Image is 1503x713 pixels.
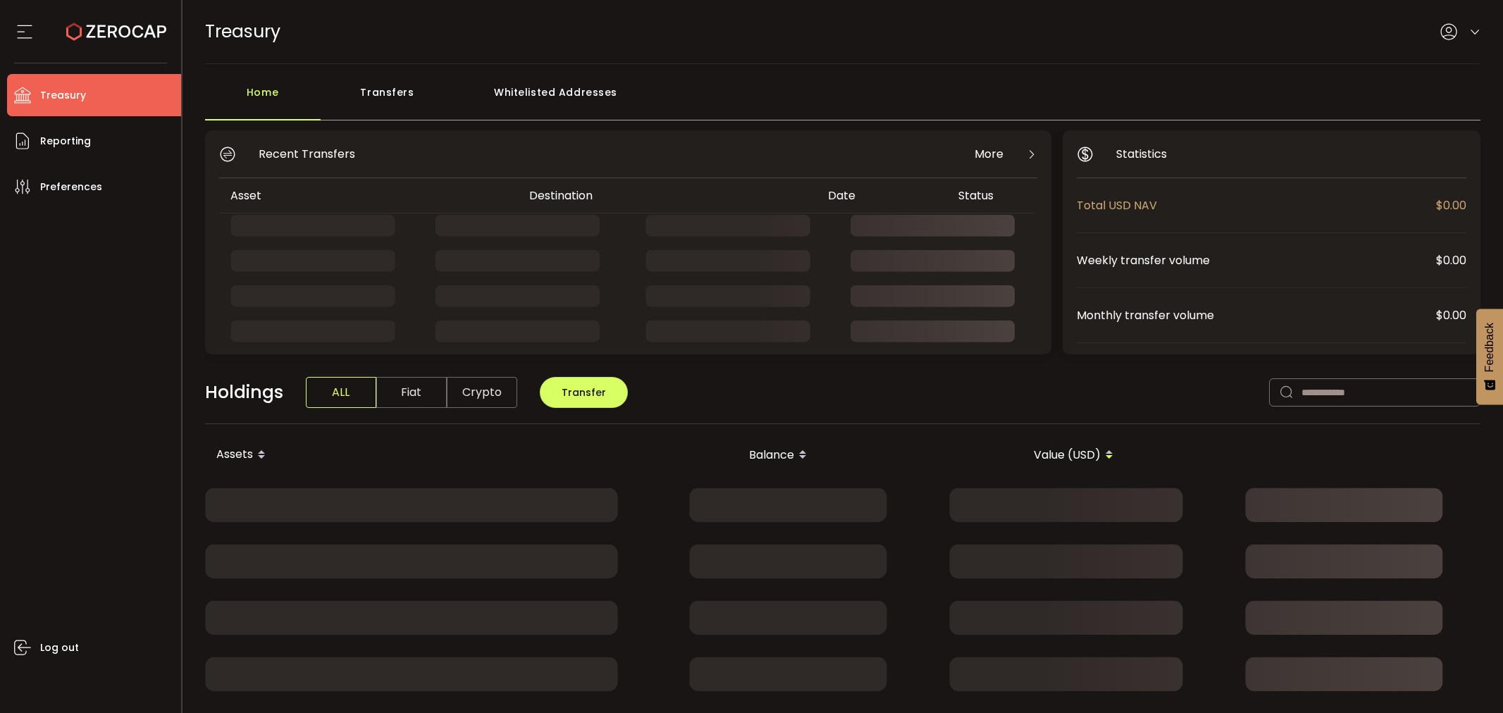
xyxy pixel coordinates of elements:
[40,638,79,658] span: Log out
[40,85,86,106] span: Treasury
[321,78,454,120] div: Transfers
[40,131,91,151] span: Reporting
[1077,252,1436,269] span: Weekly transfer volume
[975,145,1003,163] span: More
[817,187,947,204] div: Date
[205,379,283,406] span: Holdings
[376,377,447,408] span: Fiat
[512,443,818,467] div: Balance
[1077,306,1436,324] span: Monthly transfer volume
[1116,145,1167,163] span: Statistics
[562,385,606,399] span: Transfer
[205,443,512,467] div: Assets
[454,78,657,120] div: Whitelisted Addresses
[818,443,1125,467] div: Value (USD)
[1436,252,1466,269] span: $0.00
[518,187,817,204] div: Destination
[1077,197,1436,214] span: Total USD NAV
[540,377,628,408] button: Transfer
[259,145,355,163] span: Recent Transfers
[1483,323,1496,372] span: Feedback
[306,377,376,408] span: ALL
[1436,306,1466,324] span: $0.00
[1436,197,1466,214] span: $0.00
[205,78,321,120] div: Home
[219,187,518,204] div: Asset
[40,177,102,197] span: Preferences
[1476,309,1503,404] button: Feedback - Show survey
[205,19,280,44] span: Treasury
[947,187,1035,204] div: Status
[447,377,517,408] span: Crypto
